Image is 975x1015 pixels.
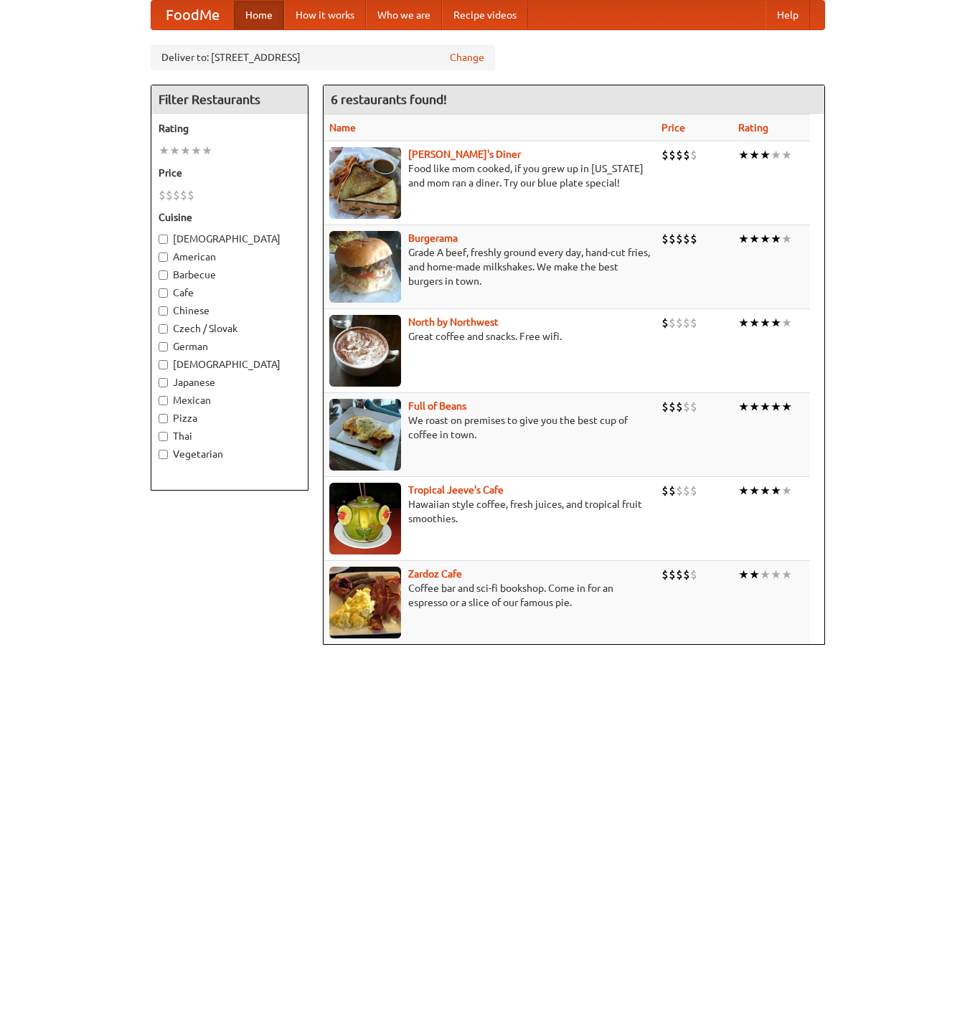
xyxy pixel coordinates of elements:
[676,567,683,582] li: $
[329,147,401,219] img: sallys.jpg
[683,147,690,163] li: $
[690,147,697,163] li: $
[159,303,301,318] label: Chinese
[329,497,650,526] p: Hawaiian style coffee, fresh juices, and tropical fruit smoothies.
[159,396,168,405] input: Mexican
[159,357,301,372] label: [DEMOGRAPHIC_DATA]
[749,399,760,415] li: ★
[661,315,669,331] li: $
[676,315,683,331] li: $
[683,399,690,415] li: $
[676,399,683,415] li: $
[159,187,166,203] li: $
[669,315,676,331] li: $
[329,315,401,387] img: north.jpg
[159,429,301,443] label: Thai
[329,483,401,554] img: jeeves.jpg
[159,166,301,180] h5: Price
[329,161,650,190] p: Food like mom cooked, if you grew up in [US_STATE] and mom ran a diner. Try our blue plate special!
[749,567,760,582] li: ★
[749,231,760,247] li: ★
[408,316,499,328] a: North by Northwest
[202,143,212,159] li: ★
[676,483,683,499] li: $
[781,315,792,331] li: ★
[151,44,495,70] div: Deliver to: [STREET_ADDRESS]
[159,414,168,423] input: Pizza
[749,315,760,331] li: ★
[661,399,669,415] li: $
[766,1,810,29] a: Help
[442,1,528,29] a: Recipe videos
[159,411,301,425] label: Pizza
[669,567,676,582] li: $
[771,567,781,582] li: ★
[191,143,202,159] li: ★
[450,50,484,65] a: Change
[669,483,676,499] li: $
[738,567,749,582] li: ★
[690,483,697,499] li: $
[329,413,650,442] p: We roast on premises to give you the best cup of coffee in town.
[159,250,301,264] label: American
[159,339,301,354] label: German
[738,231,749,247] li: ★
[661,122,685,133] a: Price
[166,187,173,203] li: $
[159,306,168,316] input: Chinese
[683,231,690,247] li: $
[159,432,168,441] input: Thai
[760,483,771,499] li: ★
[760,399,771,415] li: ★
[690,231,697,247] li: $
[738,147,749,163] li: ★
[661,231,669,247] li: $
[159,210,301,225] h5: Cuisine
[676,231,683,247] li: $
[669,231,676,247] li: $
[331,93,447,106] ng-pluralize: 6 restaurants found!
[690,315,697,331] li: $
[781,483,792,499] li: ★
[690,399,697,415] li: $
[187,187,194,203] li: $
[771,147,781,163] li: ★
[159,450,168,459] input: Vegetarian
[408,148,521,160] a: [PERSON_NAME]'s Diner
[749,483,760,499] li: ★
[234,1,284,29] a: Home
[159,232,301,246] label: [DEMOGRAPHIC_DATA]
[329,245,650,288] p: Grade A beef, freshly ground every day, hand-cut fries, and home-made milkshakes. We make the bes...
[683,567,690,582] li: $
[738,122,768,133] a: Rating
[408,568,462,580] a: Zardoz Cafe
[159,324,168,334] input: Czech / Slovak
[669,147,676,163] li: $
[781,231,792,247] li: ★
[329,581,650,610] p: Coffee bar and sci-fi bookshop. Come in for an espresso or a slice of our famous pie.
[760,567,771,582] li: ★
[676,147,683,163] li: $
[760,231,771,247] li: ★
[159,270,168,280] input: Barbecue
[760,147,771,163] li: ★
[329,399,401,471] img: beans.jpg
[669,399,676,415] li: $
[781,147,792,163] li: ★
[408,232,458,244] b: Burgerama
[771,483,781,499] li: ★
[173,187,180,203] li: $
[781,567,792,582] li: ★
[738,483,749,499] li: ★
[771,399,781,415] li: ★
[771,231,781,247] li: ★
[284,1,366,29] a: How it works
[683,315,690,331] li: $
[159,360,168,369] input: [DEMOGRAPHIC_DATA]
[661,147,669,163] li: $
[408,400,466,412] b: Full of Beans
[151,85,308,114] h4: Filter Restaurants
[683,483,690,499] li: $
[329,231,401,303] img: burgerama.jpg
